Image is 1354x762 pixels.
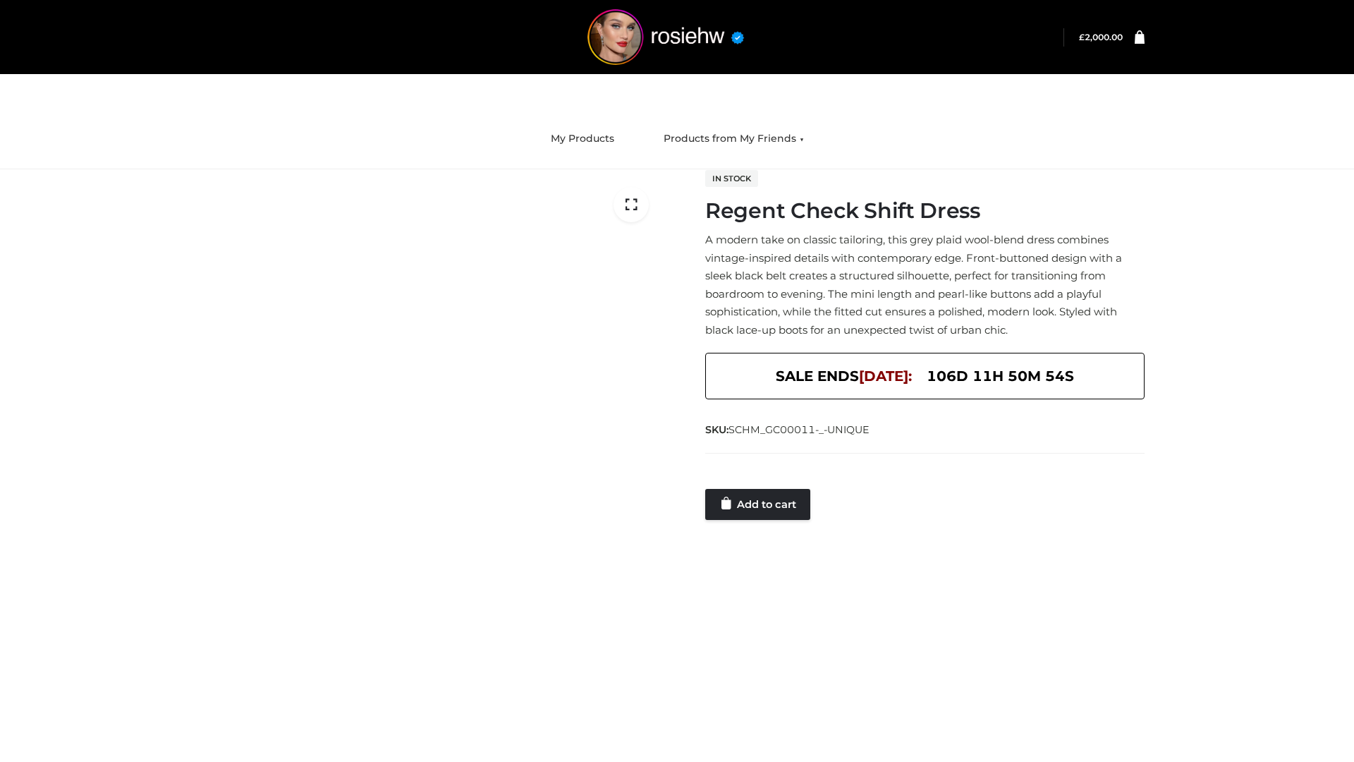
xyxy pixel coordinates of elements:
[705,353,1145,399] div: SALE ENDS
[705,421,871,438] span: SKU:
[705,489,810,520] a: Add to cart
[540,123,625,155] a: My Products
[705,231,1145,339] p: A modern take on classic tailoring, this grey plaid wool-blend dress combines vintage-inspired de...
[1079,32,1085,42] span: £
[927,364,1074,388] span: 106d 11h 50m 54s
[728,423,870,436] span: SCHM_GC00011-_-UNIQUE
[705,170,758,187] span: In stock
[859,368,912,385] span: [DATE]:
[653,123,815,155] a: Products from My Friends
[560,9,771,65] img: rosiehw
[705,198,1145,224] h1: Regent Check Shift Dress
[1079,32,1123,42] bdi: 2,000.00
[1079,32,1123,42] a: £2,000.00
